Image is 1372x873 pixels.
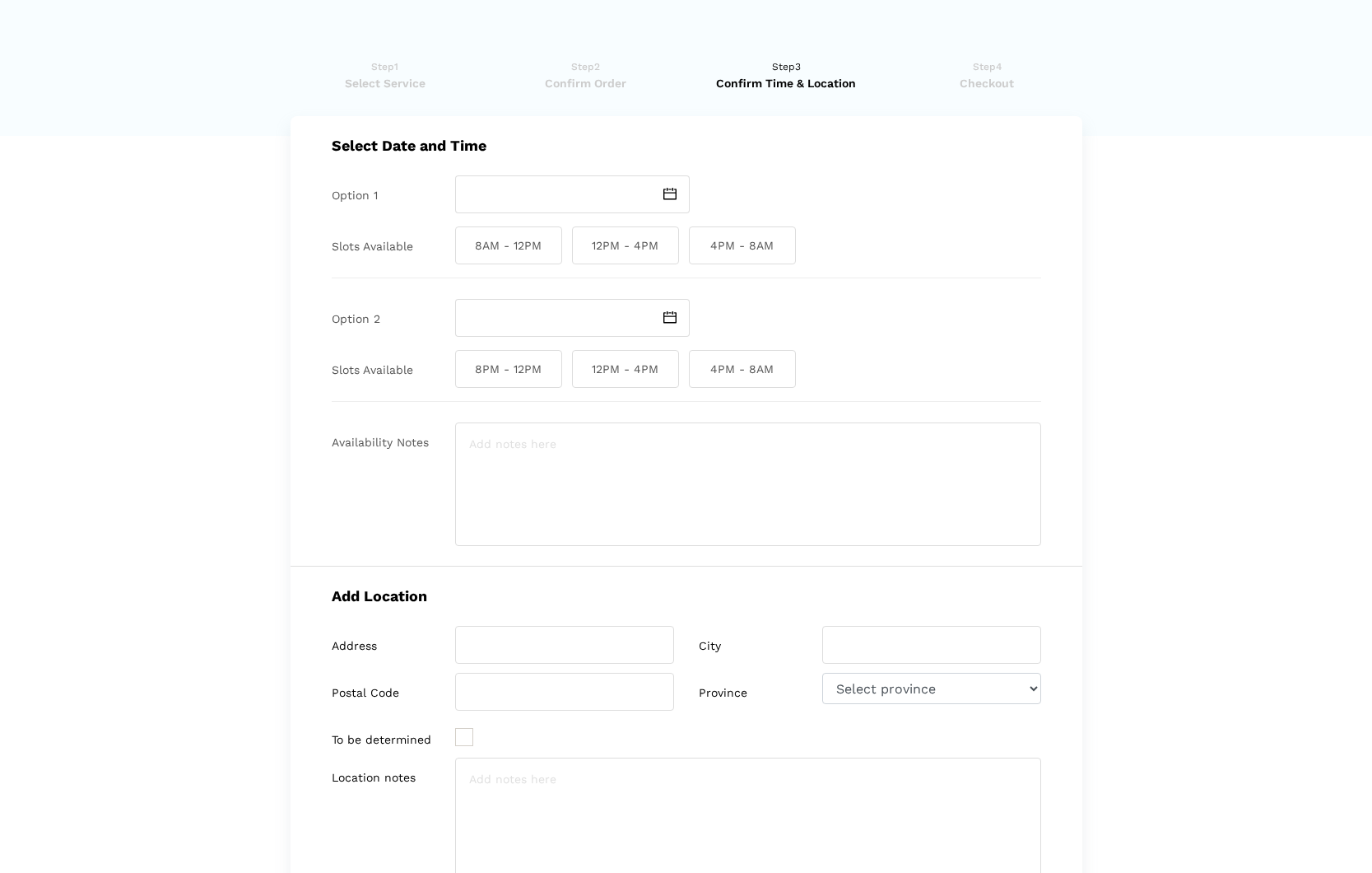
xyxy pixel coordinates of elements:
[332,137,1041,154] h5: Select Date and Time
[572,226,679,264] span: 12PM - 4PM
[689,226,796,264] span: 4PM - 8AM
[291,75,481,91] span: Select Service
[332,312,380,326] label: Option 2
[691,75,881,91] span: Confirm Time & Location
[291,58,481,91] a: Step1
[691,58,881,91] a: Step3
[332,363,413,377] label: Slots Available
[332,240,413,254] label: Slots Available
[892,58,1082,91] a: Step4
[689,350,796,388] span: 4PM - 8AM
[332,733,431,747] label: To be determined
[332,587,1041,605] h5: Add Location
[332,771,416,785] label: Location notes
[455,226,562,264] span: 8AM - 12PM
[332,686,399,700] label: Postal Code
[892,75,1082,91] span: Checkout
[572,350,679,388] span: 12PM - 4PM
[699,686,747,700] label: Province
[491,75,681,91] span: Confirm Order
[455,350,562,388] span: 8PM - 12PM
[699,639,721,653] label: City
[332,189,378,203] label: Option 1
[332,639,377,653] label: Address
[332,436,429,450] label: Availability Notes
[491,58,681,91] a: Step2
